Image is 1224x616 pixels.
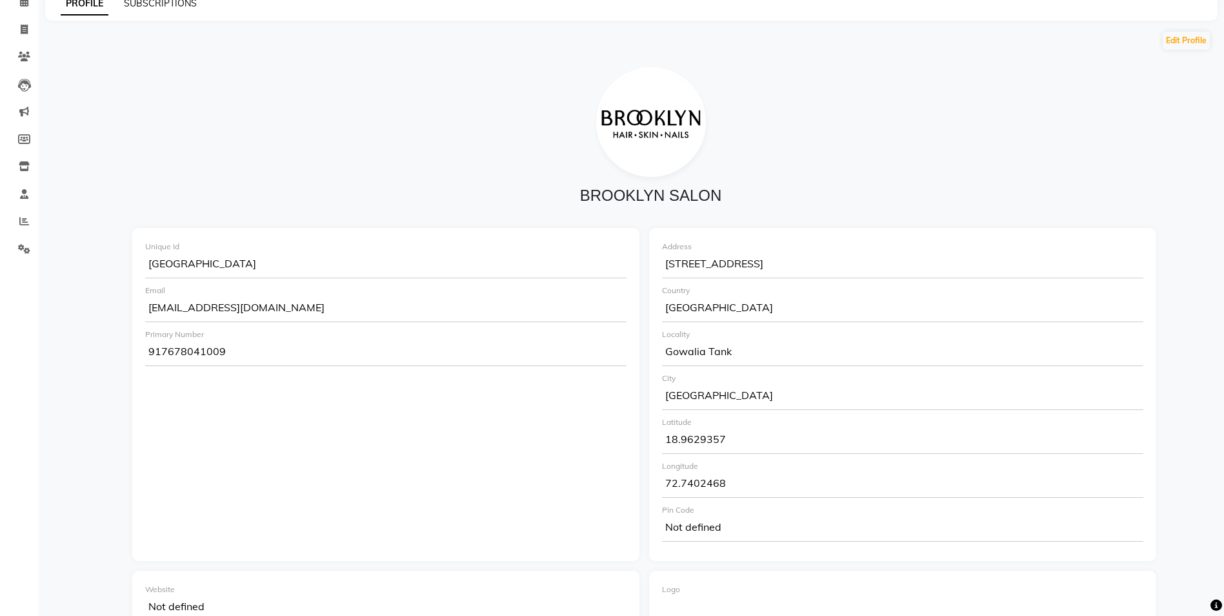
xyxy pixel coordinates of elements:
[145,329,627,340] div: Primary Number
[596,67,706,177] img: file_1614191009489.png
[662,340,1143,366] div: Gowalia Tank
[133,187,1169,205] h4: BROOKLYN SALON
[145,285,627,296] div: Email
[1163,32,1210,50] button: Edit Profile
[145,584,627,595] div: Website
[662,296,1143,322] div: [GEOGRAPHIC_DATA]
[662,584,1143,595] div: Logo
[662,285,1143,296] div: Country
[662,460,1143,472] div: Longitude
[662,252,1143,278] div: [STREET_ADDRESS]
[662,329,1143,340] div: Locality
[145,241,627,252] div: Unique Id
[662,428,1143,454] div: 18.9629357
[662,516,1143,542] div: Not defined
[662,384,1143,410] div: [GEOGRAPHIC_DATA]
[145,296,627,322] div: [EMAIL_ADDRESS][DOMAIN_NAME]
[145,340,627,366] div: 917678041009
[145,252,627,278] div: [GEOGRAPHIC_DATA]
[662,504,1143,516] div: Pin Code
[662,373,1143,384] div: City
[662,416,1143,428] div: Latitude
[662,472,1143,498] div: 72.7402468
[662,241,1143,252] div: Address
